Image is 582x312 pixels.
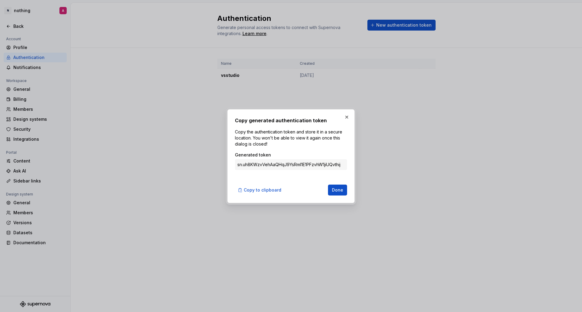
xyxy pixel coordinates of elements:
[235,117,347,124] h2: Copy generated authentication token
[332,187,343,193] span: Done
[244,187,281,193] span: Copy to clipboard
[235,185,285,195] button: Copy to clipboard
[235,152,271,158] label: Generated token
[235,129,347,147] p: Copy the authentication token and store it in a secure location. You won't be able to view it aga...
[328,185,347,195] button: Done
